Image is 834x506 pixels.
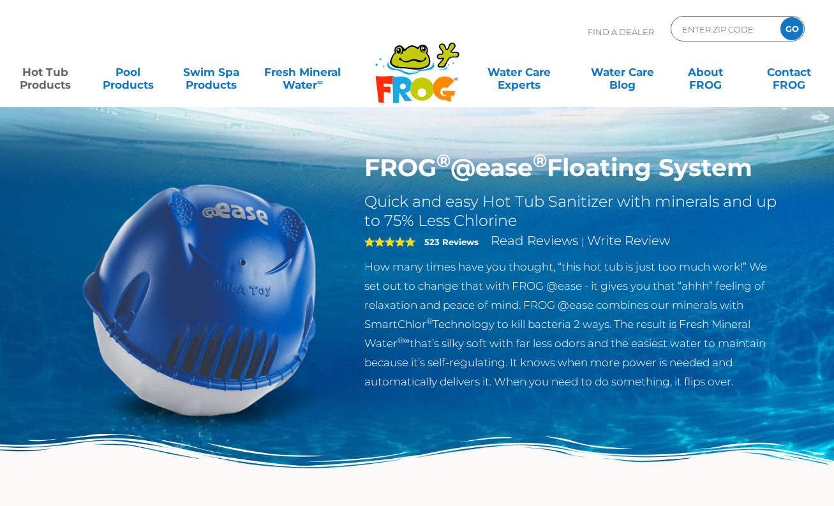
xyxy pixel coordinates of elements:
a: Water CareBlog [590,59,655,85]
span: 5 [364,237,415,247]
a: ContactFROG [757,59,821,85]
a: Water CareExperts [466,59,572,85]
p: How many times have you thought, “this hot tub is just too much work!” We set out to change that ... [364,257,781,391]
p: Find A Dealer [588,16,654,48]
a: Read Reviews [491,233,579,248]
input: GO [780,17,803,40]
sup: ® [426,316,433,326]
a: Fresh MineralWater∞ [262,59,343,85]
h2: Quick and easy Hot Tub Sanitizer with minerals and up to 75% Less Chlorine [364,192,781,230]
a: Swim SpaProducts [179,59,244,85]
a: Hot TubProducts [13,59,77,85]
a: AboutFROG [673,59,738,85]
sup: ® [533,149,547,172]
img: hot-tub-product-atease-system.png [54,153,346,445]
sup: ® [436,149,451,172]
a: PoolProducts [96,59,160,85]
span: | [581,235,585,248]
h1: FROG @ease Floating System [364,153,781,182]
sup: ∞ [317,77,323,87]
sup: ®∞ [398,336,410,345]
img: Frog Products Logo [368,26,466,103]
a: Write Review [587,233,670,248]
strong: 523 Reviews [424,237,479,247]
